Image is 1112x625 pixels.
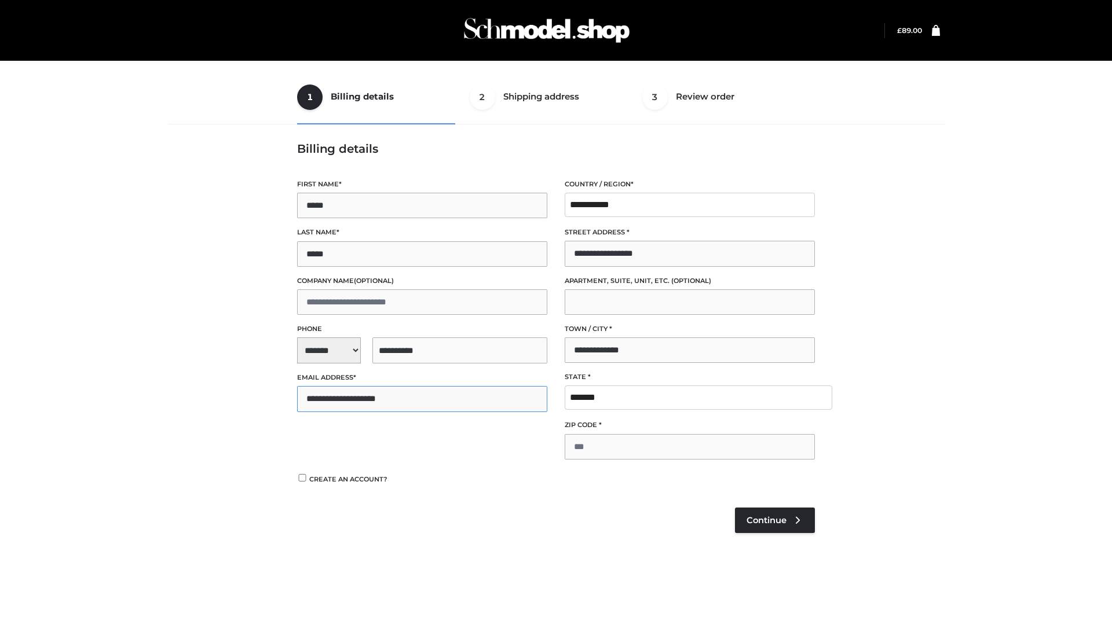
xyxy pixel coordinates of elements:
label: Street address [565,227,815,238]
label: First name [297,179,547,190]
a: Continue [735,508,815,533]
bdi: 89.00 [897,26,922,35]
input: Create an account? [297,474,308,481]
label: Last name [297,227,547,238]
span: £ [897,26,902,35]
span: Continue [747,515,787,525]
label: Apartment, suite, unit, etc. [565,275,815,286]
span: (optional) [354,277,394,285]
span: Create an account? [309,475,387,483]
a: £89.00 [897,26,922,35]
label: Phone [297,323,547,334]
label: State [565,372,815,383]
label: ZIP Code [565,420,815,431]
h3: Billing details [297,142,815,156]
label: Town / City [565,323,815,334]
img: Schmodel Admin 964 [460,8,634,53]
label: Email address [297,372,547,383]
span: (optional) [671,277,711,285]
label: Country / Region [565,179,815,190]
label: Company name [297,275,547,286]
